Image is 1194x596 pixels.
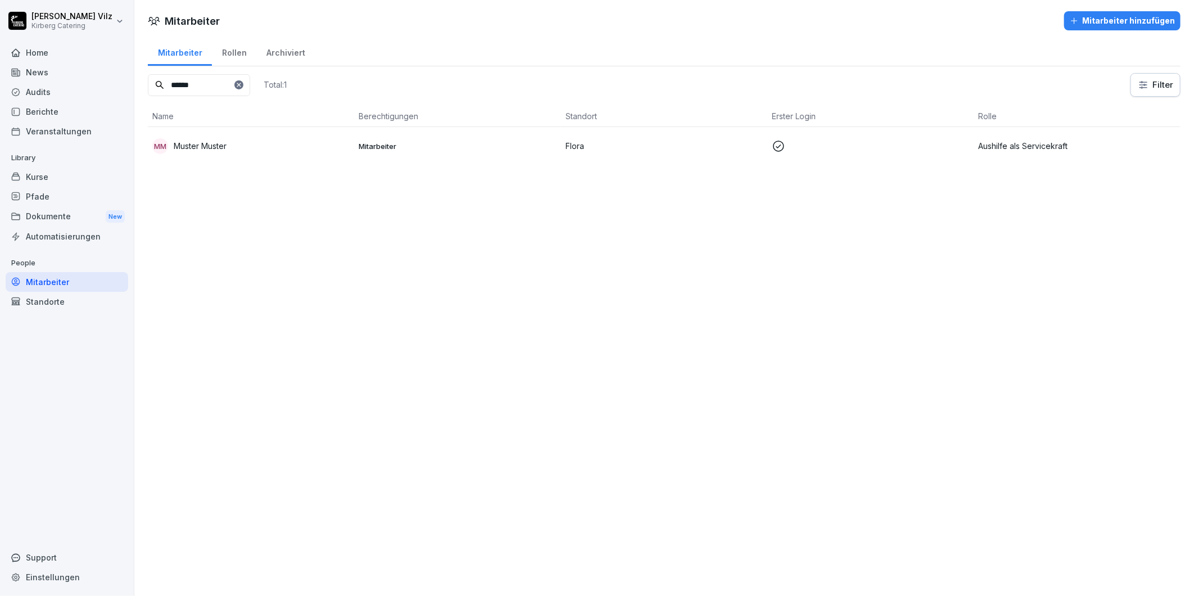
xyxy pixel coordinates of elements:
[256,37,315,66] a: Archiviert
[6,567,128,587] a: Einstellungen
[165,13,220,29] h1: Mitarbeiter
[359,141,556,151] p: Mitarbeiter
[6,121,128,141] a: Veranstaltungen
[1131,74,1180,96] button: Filter
[561,106,767,127] th: Standort
[6,272,128,292] a: Mitarbeiter
[1064,11,1181,30] button: Mitarbeiter hinzufügen
[212,37,256,66] a: Rollen
[31,22,112,30] p: Kirberg Catering
[6,82,128,102] a: Audits
[148,37,212,66] a: Mitarbeiter
[566,140,763,152] p: Flora
[6,62,128,82] a: News
[1070,15,1175,27] div: Mitarbeiter hinzufügen
[6,548,128,567] div: Support
[974,106,1181,127] th: Rolle
[6,254,128,272] p: People
[6,149,128,167] p: Library
[148,106,354,127] th: Name
[6,187,128,206] a: Pfade
[6,206,128,227] a: DokumenteNew
[6,227,128,246] a: Automatisierungen
[6,102,128,121] a: Berichte
[354,106,560,127] th: Berechtigungen
[6,43,128,62] a: Home
[264,79,287,90] p: Total: 1
[6,206,128,227] div: Dokumente
[152,138,168,154] div: MM
[979,140,1176,152] p: Aushilfe als Servicekraft
[106,210,125,223] div: New
[31,12,112,21] p: [PERSON_NAME] Vilz
[174,140,227,152] p: Muster Muster
[767,106,974,127] th: Erster Login
[6,167,128,187] a: Kurse
[1138,79,1173,91] div: Filter
[6,292,128,311] a: Standorte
